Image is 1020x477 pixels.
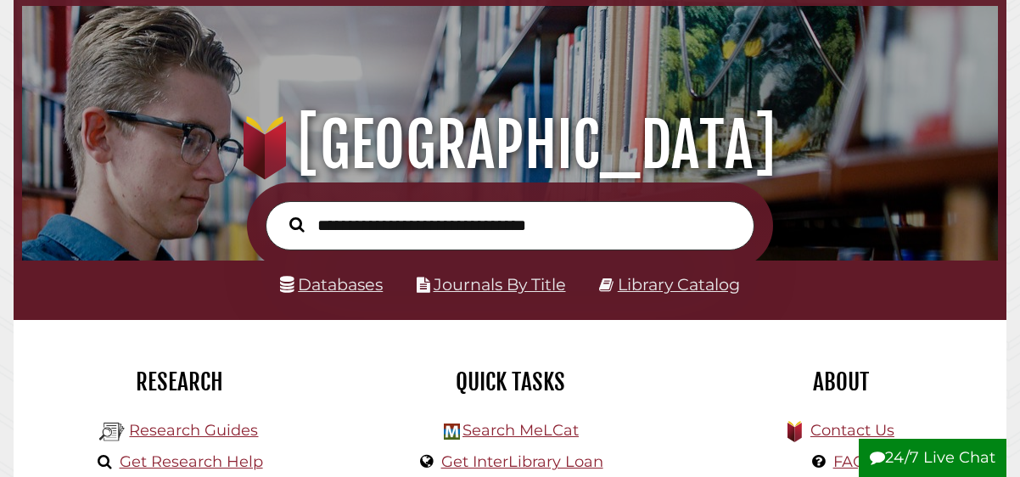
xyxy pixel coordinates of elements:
img: Hekman Library Logo [444,424,460,440]
h1: [GEOGRAPHIC_DATA] [37,108,983,182]
h2: Research [26,368,332,396]
img: Hekman Library Logo [99,419,125,445]
a: Journals By Title [434,274,566,295]
a: Get InterLibrary Loan [441,452,603,471]
a: Research Guides [129,421,258,440]
h2: Quick Tasks [357,368,663,396]
a: Contact Us [810,421,894,440]
button: Search [281,213,313,236]
h2: About [688,368,994,396]
a: Search MeLCat [462,421,579,440]
a: Get Research Help [120,452,263,471]
i: Search [289,216,305,233]
a: Library Catalog [618,274,740,295]
a: FAQs [833,452,873,471]
a: Databases [280,274,383,295]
